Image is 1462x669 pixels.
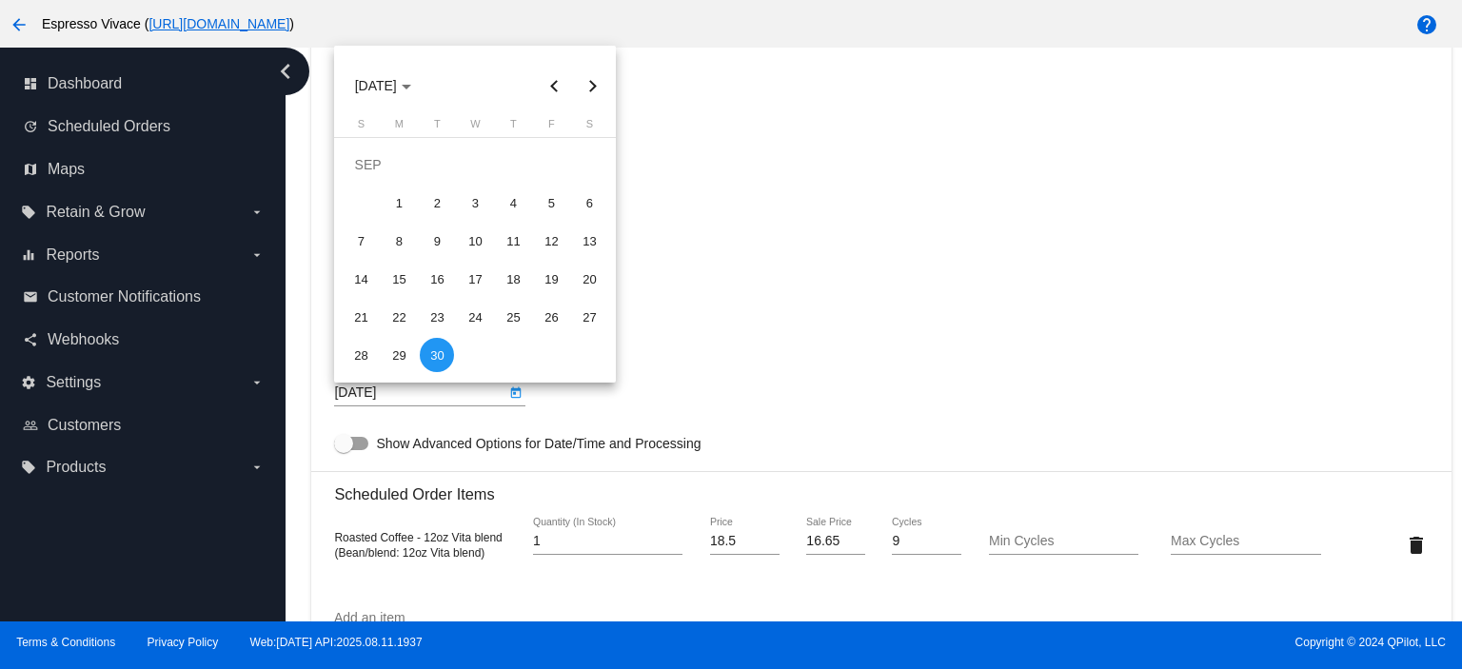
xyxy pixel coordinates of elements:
td: September 22, 2025 [380,298,418,336]
td: September 29, 2025 [380,336,418,374]
div: 29 [382,338,416,372]
td: September 18, 2025 [494,260,532,298]
td: September 27, 2025 [570,298,608,336]
td: September 7, 2025 [342,222,380,260]
th: Monday [380,118,418,137]
div: 6 [572,186,606,220]
div: 5 [534,186,568,220]
div: 25 [496,300,530,334]
div: 19 [534,262,568,296]
span: [DATE] [355,78,411,93]
td: September 8, 2025 [380,222,418,260]
div: 17 [458,262,492,296]
div: 14 [344,262,378,296]
td: September 10, 2025 [456,222,494,260]
div: 2 [420,186,454,220]
div: 7 [344,224,378,258]
div: 30 [420,338,454,372]
td: September 2, 2025 [418,184,456,222]
th: Saturday [570,118,608,137]
td: September 3, 2025 [456,184,494,222]
td: September 14, 2025 [342,260,380,298]
td: September 30, 2025 [418,336,456,374]
td: September 20, 2025 [570,260,608,298]
div: 27 [572,300,606,334]
div: 8 [382,224,416,258]
th: Friday [532,118,570,137]
div: 16 [420,262,454,296]
th: Tuesday [418,118,456,137]
td: September 28, 2025 [342,336,380,374]
div: 26 [534,300,568,334]
td: September 9, 2025 [418,222,456,260]
div: 1 [382,186,416,220]
td: September 6, 2025 [570,184,608,222]
td: September 19, 2025 [532,260,570,298]
td: September 11, 2025 [494,222,532,260]
div: 22 [382,300,416,334]
div: 18 [496,262,530,296]
td: September 21, 2025 [342,298,380,336]
button: Next month [573,67,611,105]
div: 11 [496,224,530,258]
div: 9 [420,224,454,258]
td: September 4, 2025 [494,184,532,222]
td: September 13, 2025 [570,222,608,260]
div: 10 [458,224,492,258]
td: September 24, 2025 [456,298,494,336]
td: September 1, 2025 [380,184,418,222]
div: 15 [382,262,416,296]
div: 23 [420,300,454,334]
td: September 25, 2025 [494,298,532,336]
button: Previous month [535,67,573,105]
td: September 5, 2025 [532,184,570,222]
th: Wednesday [456,118,494,137]
div: 4 [496,186,530,220]
td: September 26, 2025 [532,298,570,336]
div: 24 [458,300,492,334]
div: 3 [458,186,492,220]
div: 13 [572,224,606,258]
th: Sunday [342,118,380,137]
td: SEP [342,146,608,184]
button: Choose month and year [340,67,426,105]
td: September 17, 2025 [456,260,494,298]
div: 28 [344,338,378,372]
div: 12 [534,224,568,258]
td: September 15, 2025 [380,260,418,298]
th: Thursday [494,118,532,137]
div: 20 [572,262,606,296]
td: September 23, 2025 [418,298,456,336]
div: 21 [344,300,378,334]
td: September 12, 2025 [532,222,570,260]
td: September 16, 2025 [418,260,456,298]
